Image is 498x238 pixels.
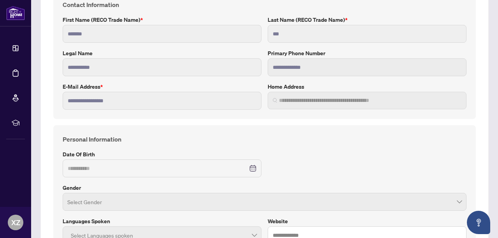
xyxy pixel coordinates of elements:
[63,82,261,91] label: E-mail Address
[268,217,466,226] label: Website
[6,6,25,20] img: logo
[11,217,20,228] span: XZ
[63,150,261,159] label: Date of Birth
[63,135,466,144] h4: Personal Information
[268,49,466,58] label: Primary Phone Number
[63,217,261,226] label: Languages spoken
[273,98,277,103] img: search_icon
[268,16,466,24] label: Last Name (RECO Trade Name)
[467,211,490,234] button: Open asap
[63,49,261,58] label: Legal Name
[63,16,261,24] label: First Name (RECO Trade Name)
[268,82,466,91] label: Home Address
[63,184,466,192] label: Gender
